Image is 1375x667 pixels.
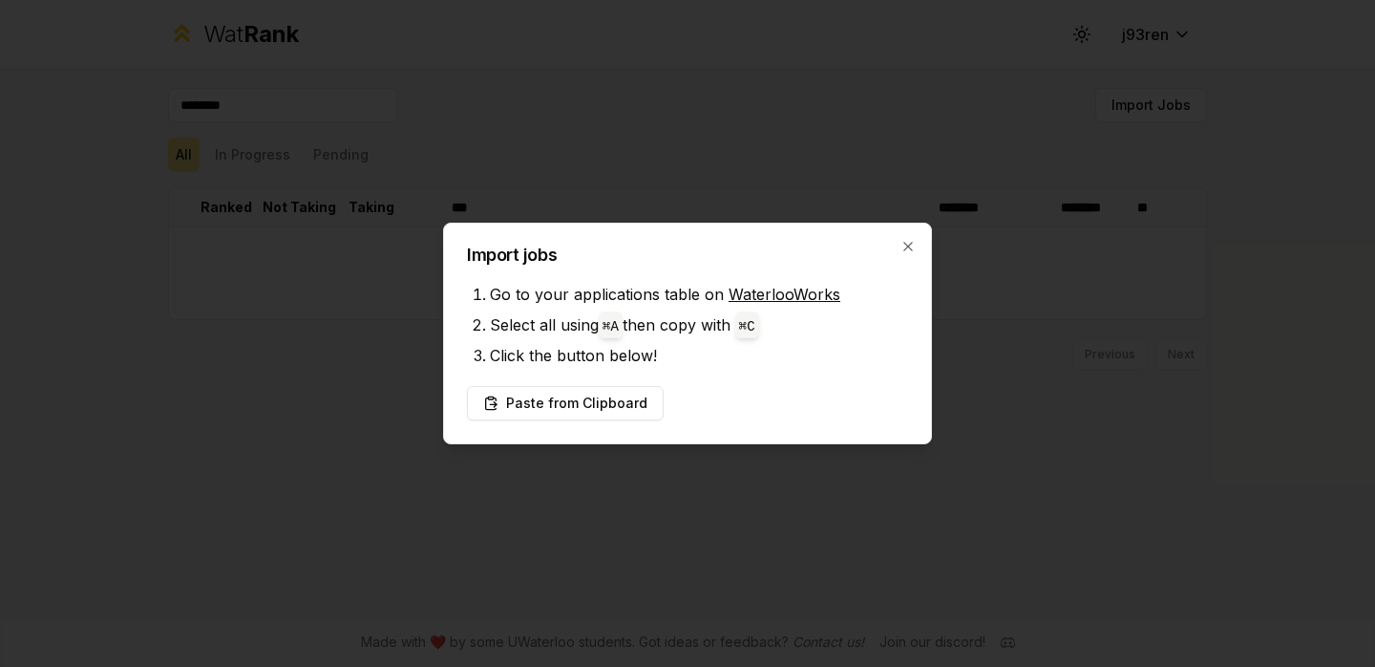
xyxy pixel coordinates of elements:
[467,386,664,420] button: Paste from Clipboard
[490,279,908,310] li: Go to your applications table on
[490,310,908,340] li: Select all using then copy with
[490,340,908,371] li: Click the button below!
[739,319,755,334] code: ⌘ C
[467,247,908,264] h2: Import jobs
[603,319,619,334] code: ⌘ A
[729,285,840,304] a: WaterlooWorks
